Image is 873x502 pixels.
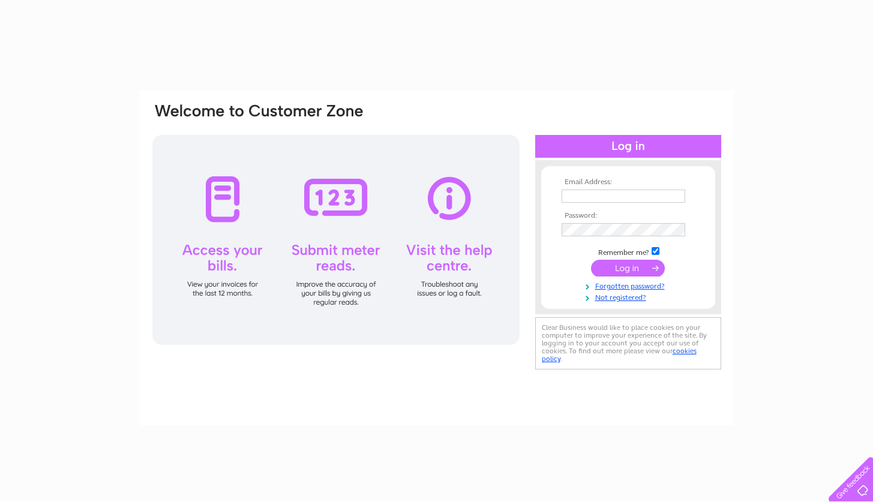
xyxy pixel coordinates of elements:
[591,260,665,276] input: Submit
[542,347,697,363] a: cookies policy
[562,291,698,302] a: Not registered?
[562,279,698,291] a: Forgotten password?
[559,212,698,220] th: Password:
[535,317,721,369] div: Clear Business would like to place cookies on your computer to improve your experience of the sit...
[559,245,698,257] td: Remember me?
[559,178,698,187] th: Email Address:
